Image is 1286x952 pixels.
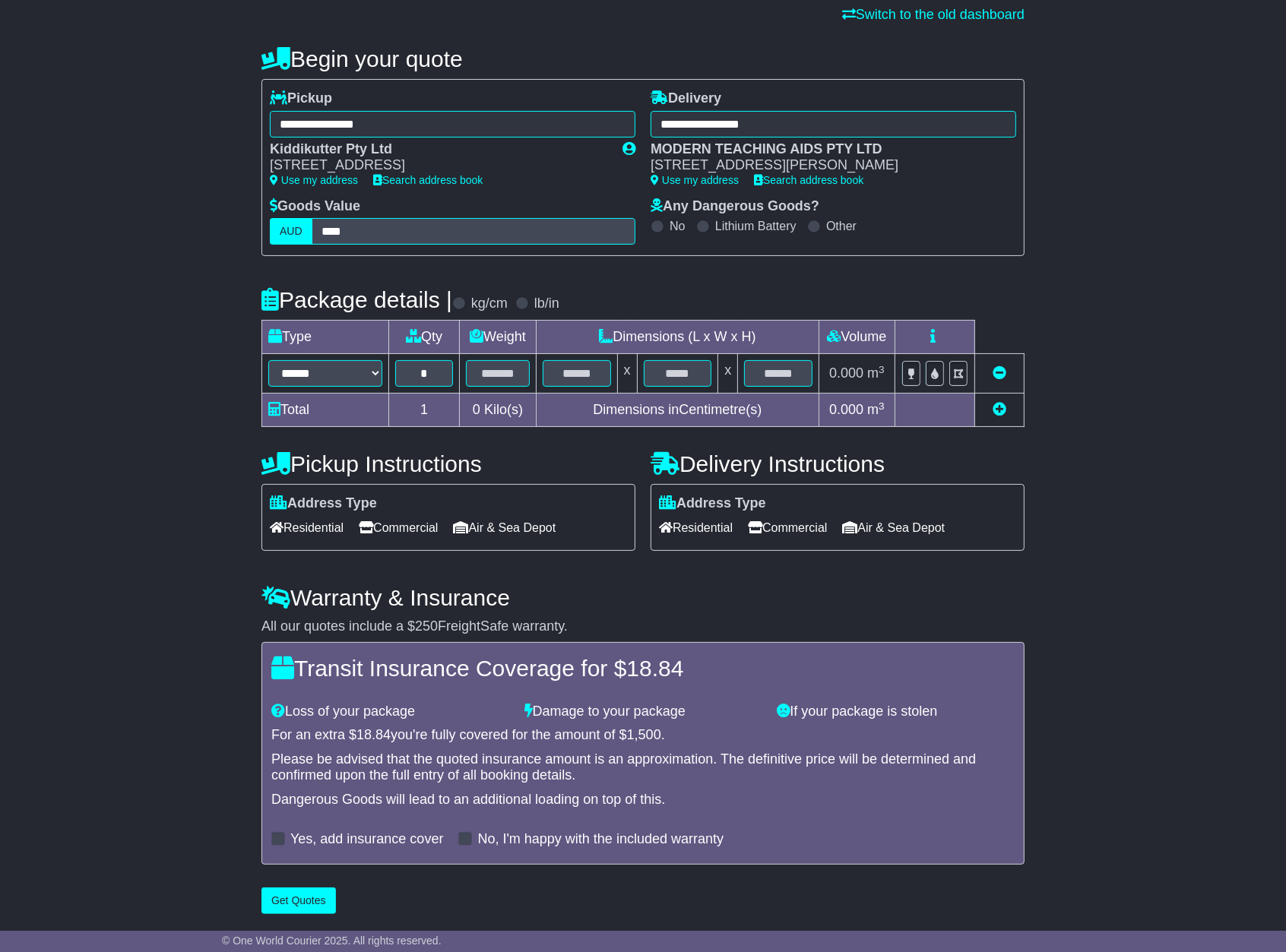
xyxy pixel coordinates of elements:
td: Kilo(s) [460,394,537,427]
div: Please be advised that the quoted insurance amount is an approximation. The definitive price will... [271,751,1015,784]
a: Search address book [754,174,863,186]
label: AUD [270,218,312,245]
span: m [867,365,885,381]
td: Type [262,321,389,354]
span: 0 [473,402,480,417]
span: Air & Sea Depot [843,516,945,539]
h4: Package details | [261,287,452,312]
span: 1,500 [627,727,661,742]
h4: Pickup Instructions [261,451,635,476]
label: No [670,219,685,233]
span: Residential [659,516,733,539]
div: Loss of your package [264,704,517,720]
a: Search address book [373,174,483,186]
label: Other [826,219,857,233]
td: 1 [388,394,459,427]
div: [STREET_ADDRESS][PERSON_NAME] [651,157,1001,174]
span: 0.000 [829,365,863,381]
span: 250 [415,618,438,634]
label: Goods Value [270,198,360,215]
a: Remove this item [993,365,1006,381]
span: 18.84 [626,656,683,681]
div: If your package is stolen [769,704,1022,720]
label: Address Type [659,495,766,512]
div: All our quotes include a $ FreightSafe warranty. [261,618,1025,635]
h4: Begin your quote [261,46,1025,71]
a: Use my address [651,174,739,186]
div: For an extra $ you're fully covered for the amount of $ . [271,727,1015,744]
label: kg/cm [471,296,508,312]
label: Lithium Battery [715,219,797,233]
span: 0.000 [829,402,863,417]
a: Add new item [993,402,1006,417]
td: x [617,354,637,394]
div: MODERN TEACHING AIDS PTY LTD [651,141,1001,158]
sup: 3 [879,364,885,375]
div: Kiddikutter Pty Ltd [270,141,607,158]
td: x [718,354,738,394]
label: Yes, add insurance cover [290,831,443,848]
span: © One World Courier 2025. All rights reserved. [222,935,442,947]
span: Commercial [359,516,438,539]
td: Total [262,394,389,427]
label: lb/in [534,296,559,312]
span: Residential [270,516,344,539]
button: Get Quotes [261,887,336,914]
span: Commercial [748,516,827,539]
span: Air & Sea Depot [454,516,556,539]
sup: 3 [879,400,885,412]
label: Pickup [270,90,332,107]
label: Any Dangerous Goods? [651,198,819,215]
span: 18.84 [356,727,391,742]
td: Volume [819,321,895,354]
label: No, I'm happy with the included warranty [477,831,724,848]
td: Dimensions in Centimetre(s) [536,394,819,427]
label: Address Type [270,495,377,512]
div: Dangerous Goods will lead to an additional loading on top of this. [271,792,1015,808]
td: Weight [460,321,537,354]
span: m [867,402,885,417]
div: [STREET_ADDRESS] [270,157,607,174]
label: Delivery [651,90,721,107]
h4: Transit Insurance Coverage for $ [271,656,1015,681]
h4: Delivery Instructions [651,451,1025,476]
h4: Warranty & Insurance [261,585,1025,610]
td: Qty [388,321,459,354]
a: Use my address [270,174,358,186]
a: Switch to the old dashboard [842,7,1025,22]
td: Dimensions (L x W x H) [536,321,819,354]
div: Damage to your package [517,704,770,720]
